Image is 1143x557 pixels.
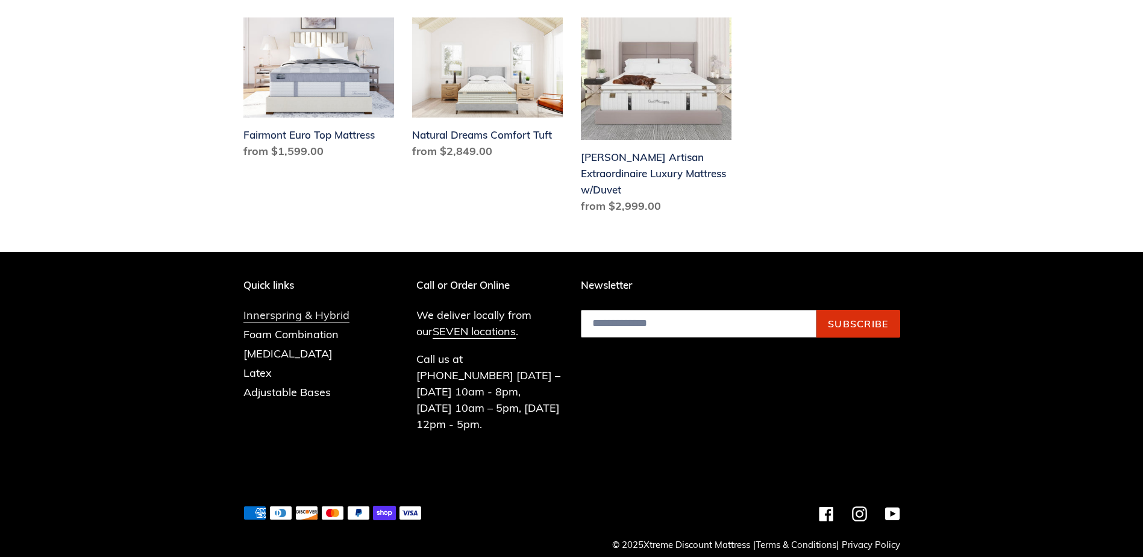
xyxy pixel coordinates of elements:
a: Fairmont Euro Top Mattress [243,17,394,165]
a: Adjustable Bases [243,385,331,399]
a: Xtreme Discount Mattress [644,539,750,550]
p: Quick links [243,279,368,291]
a: Hemingway Artisan Extraordinaire Luxury Mattress w/Duvet [581,17,731,219]
a: Terms & Conditions [756,539,836,550]
a: Foam Combination [243,327,339,341]
p: We deliver locally from our . [416,307,563,339]
small: | | [753,539,839,550]
input: Email address [581,310,816,338]
a: Natural Dreams Comfort Tuft [412,17,563,165]
a: [MEDICAL_DATA] [243,347,333,360]
p: Call us at [PHONE_NUMBER] [DATE] – [DATE] 10am - 8pm, [DATE] 10am – 5pm, [DATE] 12pm - 5pm. [416,351,563,432]
a: Innerspring & Hybrid [243,308,349,323]
p: Call or Order Online [416,279,563,291]
p: Newsletter [581,279,900,291]
a: SEVEN locations [433,324,516,339]
button: Subscribe [816,310,900,338]
a: Privacy Policy [842,539,900,550]
span: Subscribe [828,318,889,330]
small: © 2025 [612,539,750,550]
a: Latex [243,366,272,380]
